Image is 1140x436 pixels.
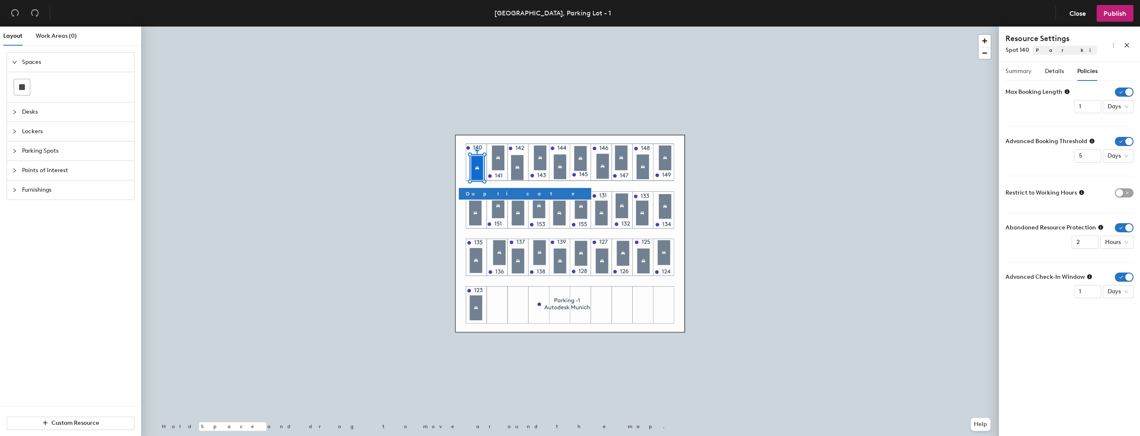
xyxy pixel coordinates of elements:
[465,190,585,197] span: Duplicate
[1103,10,1126,17] span: Publish
[12,149,17,153] span: collapsed
[1111,42,1116,48] span: more
[1005,188,1077,197] span: Restrict to Working Hours
[12,60,17,65] span: expanded
[1069,10,1086,17] span: Close
[22,122,129,141] span: Lockers
[22,141,129,161] span: Parking Spots
[22,180,129,200] span: Furnishings
[1005,223,1096,232] span: Abandoned Resource Protection
[7,5,23,22] button: Undo (⌘ + Z)
[3,32,22,39] span: Layout
[36,32,77,39] span: Work Areas (0)
[12,129,17,134] span: collapsed
[12,168,17,173] span: collapsed
[1005,137,1087,146] span: Advanced Booking Threshold
[51,419,99,426] span: Custom Resource
[12,188,17,192] span: collapsed
[22,161,129,180] span: Points of Interest
[1077,68,1098,75] span: Policies
[27,5,43,22] button: Redo (⌘ + ⇧ + Z)
[1005,88,1062,97] span: Max Booking Length
[1108,285,1128,298] span: Days
[1108,150,1128,162] span: Days
[1005,68,1032,75] span: Summary
[1005,46,1029,54] span: Spot 140
[1062,5,1093,22] button: Close
[1005,33,1097,44] h4: Resource Settings
[1105,236,1128,248] span: Hours
[971,418,991,431] button: Help
[1124,42,1130,48] span: close
[12,110,17,114] span: collapsed
[1005,273,1085,282] span: Advanced Check-In Window
[22,102,129,122] span: Desks
[22,53,129,72] span: Spaces
[494,8,611,18] div: [GEOGRAPHIC_DATA], Parking Lot - 1
[1108,100,1128,113] span: Days
[7,417,135,430] button: Custom Resource
[1045,68,1064,75] span: Details
[1096,5,1133,22] button: Publish
[459,188,591,200] button: Duplicate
